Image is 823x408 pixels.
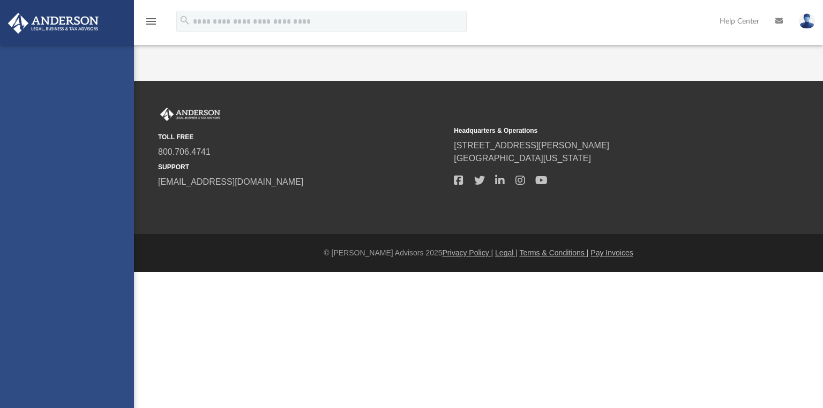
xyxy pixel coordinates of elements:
[158,108,222,122] img: Anderson Advisors Platinum Portal
[179,14,191,26] i: search
[158,147,211,156] a: 800.706.4741
[145,20,158,28] a: menu
[520,248,589,257] a: Terms & Conditions |
[454,141,609,150] a: [STREET_ADDRESS][PERSON_NAME]
[158,177,303,186] a: [EMAIL_ADDRESS][DOMAIN_NAME]
[590,248,633,257] a: Pay Invoices
[158,162,446,172] small: SUPPORT
[134,247,823,259] div: © [PERSON_NAME] Advisors 2025
[454,126,742,135] small: Headquarters & Operations
[454,154,591,163] a: [GEOGRAPHIC_DATA][US_STATE]
[158,132,446,142] small: TOLL FREE
[145,15,158,28] i: menu
[443,248,493,257] a: Privacy Policy |
[495,248,518,257] a: Legal |
[5,13,102,34] img: Anderson Advisors Platinum Portal
[799,13,815,29] img: User Pic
